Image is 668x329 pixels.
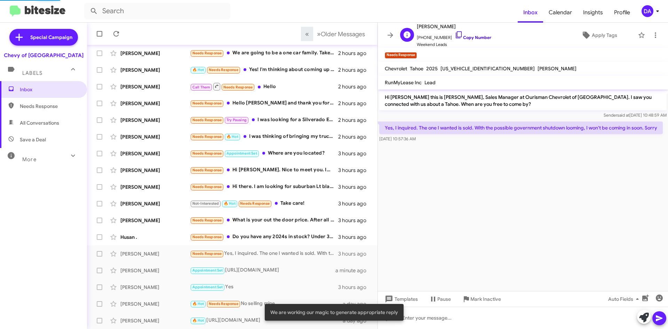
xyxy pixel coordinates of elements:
[192,318,204,323] span: 🔥 Hot
[604,112,667,118] span: Sender [DATE] 10:48:59 AM
[190,266,335,274] div: [URL][DOMAIN_NAME]
[543,2,578,23] a: Calendar
[192,218,222,222] span: Needs Response
[456,293,507,305] button: Mark Inactive
[636,5,660,17] button: DA
[417,41,491,48] span: Weekend Leads
[224,201,236,206] span: 🔥 Hot
[617,112,629,118] span: said at
[192,168,222,172] span: Needs Response
[192,51,222,55] span: Needs Response
[190,199,338,207] div: Take care!
[192,185,222,189] span: Needs Response
[120,200,190,207] div: [PERSON_NAME]
[226,151,257,156] span: Appointment Set
[338,200,372,207] div: 3 hours ago
[192,85,210,89] span: Call Them
[417,22,491,31] span: [PERSON_NAME]
[437,293,451,305] span: Pause
[379,136,416,141] span: [DATE] 10:57:36 AM
[22,156,37,163] span: More
[20,86,79,93] span: Inbox
[313,27,369,41] button: Next
[226,118,247,122] span: Try Pausing
[338,234,372,241] div: 3 hours ago
[192,118,222,122] span: Needs Response
[609,2,636,23] a: Profile
[190,49,338,57] div: We are going to be a one car family. Take care
[20,119,59,126] span: All Conversations
[440,65,535,72] span: [US_VEHICLE_IDENTIFICATION_NUMBER]
[192,301,204,306] span: 🔥 Hot
[338,117,372,124] div: 2 hours ago
[190,316,343,324] div: [URL][DOMAIN_NAME]
[338,217,372,224] div: 3 hours ago
[423,293,456,305] button: Pause
[190,133,338,141] div: I was thinking of bringing my truck in [DATE] afternoon after 2. Do I need an appointment? If so,...
[190,116,338,124] div: I was looking for a Silverado EV Trail Boss with the Premium Package in Black. There have been no...
[4,52,83,59] div: Chevy of [GEOGRAPHIC_DATA]
[379,91,667,110] p: Hi [PERSON_NAME] this is [PERSON_NAME], Sales Manager at Ourisman Chevrolet of [GEOGRAPHIC_DATA]....
[120,83,190,90] div: [PERSON_NAME]
[240,201,270,206] span: Needs Response
[30,34,72,41] span: Special Campaign
[192,134,222,139] span: Needs Response
[642,5,653,17] div: DA
[338,167,372,174] div: 3 hours ago
[578,2,609,23] a: Insights
[301,27,369,41] nav: Page navigation example
[190,166,338,174] div: Hi [PERSON_NAME]. Nice to meet you. Im glad for your response. I already got a vehicle. So thank ...
[338,250,372,257] div: 3 hours ago
[385,65,407,72] span: Chevrolet
[470,293,501,305] span: Mark Inactive
[120,234,190,241] div: Husan .
[209,68,238,72] span: Needs Response
[120,150,190,157] div: [PERSON_NAME]
[120,50,190,57] div: [PERSON_NAME]
[190,283,338,291] div: Yes
[424,79,436,86] span: Lead
[378,293,423,305] button: Templates
[385,79,422,86] span: RunMyLease Inc
[338,66,372,73] div: 2 hours ago
[20,103,79,110] span: Needs Response
[192,201,219,206] span: Not-Interested
[192,251,222,256] span: Needs Response
[379,122,663,134] p: Yes, I inquired. The one I wanted is sold. With the possible government shutdown looming, I won't...
[592,29,617,41] span: Apply Tags
[223,85,253,89] span: Needs Response
[120,133,190,140] div: [PERSON_NAME]
[338,150,372,157] div: 3 hours ago
[305,30,309,38] span: «
[335,267,372,274] div: a minute ago
[518,2,543,23] a: Inbox
[192,268,223,273] span: Appointment Set
[209,301,238,306] span: Needs Response
[120,100,190,107] div: [PERSON_NAME]
[190,183,338,191] div: Hi there. I am looking for suburban Lt black on black around $68k which you posted online ?
[426,65,438,72] span: 2025
[563,29,635,41] button: Apply Tags
[9,29,78,46] a: Special Campaign
[270,309,398,316] span: We are working our magic to generate appropriate reply
[190,66,338,74] div: Yes! I'm thinking about coming up [DATE] morning to check it out.
[383,293,418,305] span: Templates
[120,217,190,224] div: [PERSON_NAME]
[338,133,372,140] div: 2 hours ago
[338,50,372,57] div: 2 hours ago
[190,216,338,224] div: What is your out the door price. After all discounts and your fees and my [US_STATE] dmv tax.
[190,99,338,107] div: Hello [PERSON_NAME] and thank you for reaching out. I was just researching for when I wanted to t...
[192,101,222,105] span: Needs Response
[321,30,365,38] span: Older Messages
[84,3,230,19] input: Search
[608,293,642,305] span: Auto Fields
[226,134,238,139] span: 🔥 Hot
[301,27,313,41] button: Previous
[120,167,190,174] div: [PERSON_NAME]
[603,293,647,305] button: Auto Fields
[338,284,372,291] div: 3 hours ago
[338,183,372,190] div: 3 hours ago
